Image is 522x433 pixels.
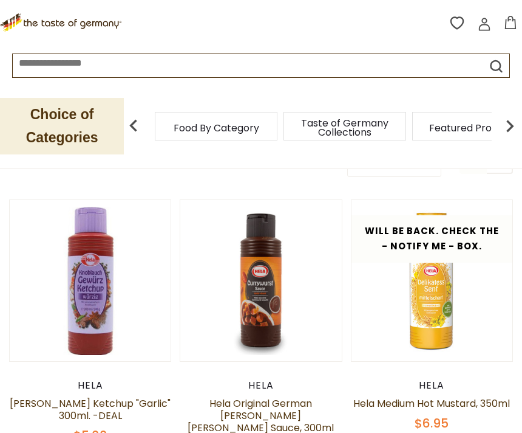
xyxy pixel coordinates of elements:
[180,379,342,392] div: Hela
[429,123,518,133] a: Featured Products
[351,200,512,361] img: Hela Medium Hot Mustard, 350ml
[180,200,341,361] img: Hela Mild Currywurst Sauce
[296,119,393,137] a: Taste of Germany Collections
[10,397,171,423] a: [PERSON_NAME] Ketchup "Garlic" 300ml. -DEAL
[10,200,171,361] img: Hela Knoblauch (Garlic) Gewurz Ketchup
[9,379,171,392] div: Hela
[174,123,259,133] a: Food By Category
[415,415,449,432] span: $6.95
[353,397,510,410] a: Hela Medium Hot Mustard, 350ml
[498,114,522,138] img: next arrow
[9,153,42,171] h1: Hela
[351,379,513,392] div: Hela
[121,114,146,138] img: previous arrow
